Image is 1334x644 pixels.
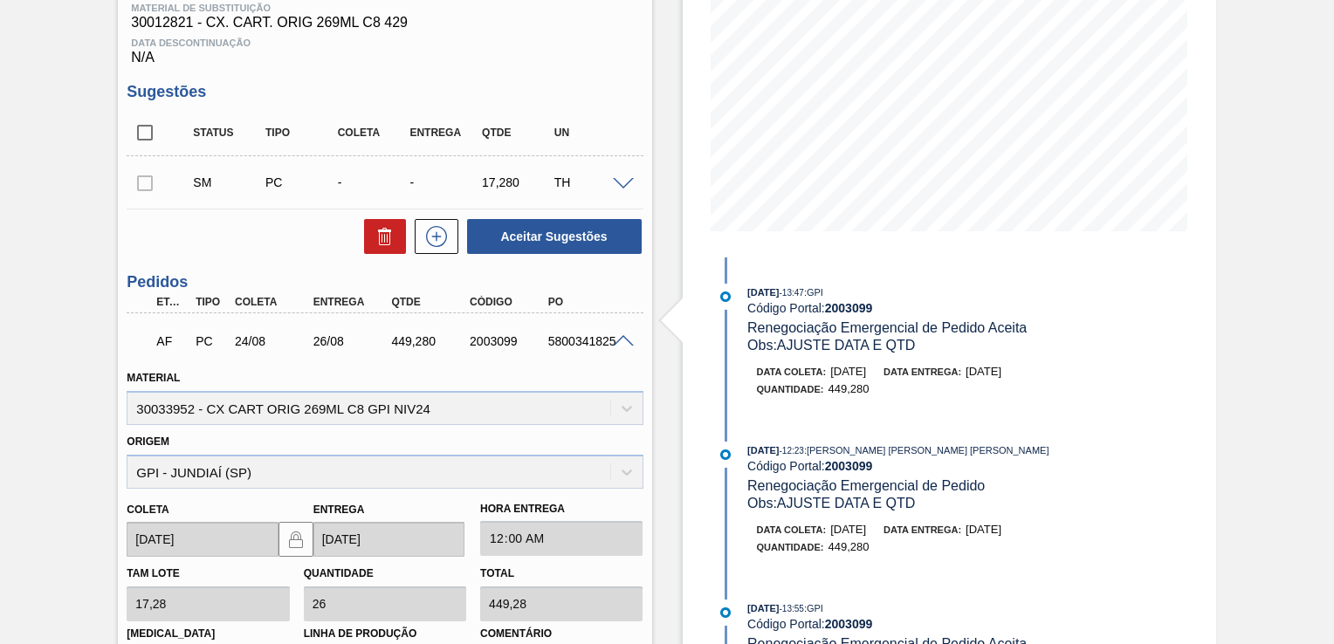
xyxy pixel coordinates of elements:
strong: 2003099 [825,617,873,631]
span: [DATE] [830,523,866,536]
button: Aceitar Sugestões [467,219,642,254]
div: Qtde [478,127,556,139]
span: Data coleta: [757,367,827,377]
label: Tam lote [127,567,179,579]
div: Etapa [152,296,191,308]
label: Material [127,372,180,384]
span: Obs: AJUSTE DATA E QTD [747,338,915,353]
div: Código Portal: [747,301,1162,315]
img: atual [720,607,731,618]
label: Origem [127,435,169,448]
span: Quantidade : [757,384,824,394]
span: [DATE] [747,287,779,298]
label: Entrega [313,504,365,516]
p: AF [156,334,187,348]
span: : [PERSON_NAME] [PERSON_NAME] [PERSON_NAME] [804,445,1049,456]
span: [DATE] [830,365,866,378]
div: Código Portal: [747,617,1162,631]
div: Entrega [309,296,395,308]
div: Código Portal: [747,459,1162,473]
div: Tipo [261,127,340,139]
img: locked [285,529,306,550]
span: 30012821 - CX. CART. ORIG 269ML C8 429 [131,15,638,31]
div: Coleta [230,296,316,308]
span: [DATE] [966,523,1001,536]
img: atual [720,449,731,460]
span: 449,280 [829,540,870,553]
span: Data entrega: [884,524,961,535]
div: - [333,175,412,189]
div: Pedido de Compra [191,334,230,348]
div: Status [189,127,267,139]
div: 17,280 [478,175,556,189]
span: [DATE] [747,445,779,456]
div: 5800341825 [544,334,629,348]
span: Obs: AJUSTE DATA E QTD [747,496,915,510]
div: Tipo [191,296,230,308]
strong: 2003099 [825,459,873,473]
div: Excluir Sugestões [355,219,406,254]
div: UN [550,127,629,139]
label: Total [480,567,514,579]
div: 449,280 [387,334,472,348]
span: Data Descontinuação [131,38,638,48]
div: Qtde [387,296,472,308]
span: : GPI [804,287,823,298]
img: atual [720,291,731,302]
span: Renegociação Emergencial de Pedido [747,478,985,493]
label: Hora Entrega [480,497,643,522]
span: 449,280 [829,382,870,395]
div: Aceitar Sugestões [458,217,643,256]
div: Coleta [333,127,412,139]
span: - 13:47 [780,288,804,298]
span: - 12:23 [780,446,804,456]
span: - 13:55 [780,604,804,613]
div: Código [465,296,551,308]
span: Data coleta: [757,524,827,535]
div: - [405,175,484,189]
span: Renegociação Emergencial de Pedido Aceita [747,320,1027,335]
div: Nova sugestão [406,219,458,254]
div: 24/08/2025 [230,334,316,348]
div: Pedido de Compra [261,175,340,189]
div: Aguardando Faturamento [152,322,191,360]
strong: 2003099 [825,301,873,315]
span: Material de Substituição [131,3,638,13]
div: TH [550,175,629,189]
span: Data entrega: [884,367,961,377]
span: [DATE] [966,365,1001,378]
div: 26/08/2025 [309,334,395,348]
input: dd/mm/yyyy [313,522,464,557]
span: Quantidade : [757,542,824,552]
div: 2003099 [465,334,551,348]
h3: Pedidos [127,273,643,291]
div: N/A [127,31,643,65]
div: Sugestão Manual [189,175,267,189]
div: PO [544,296,629,308]
span: [DATE] [747,603,779,613]
label: Quantidade [304,567,374,579]
h3: Sugestões [127,83,643,101]
div: Entrega [405,127,484,139]
button: locked [278,522,313,557]
label: Coleta [127,504,168,516]
span: : GPI [804,603,823,613]
input: dd/mm/yyyy [127,522,278,557]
